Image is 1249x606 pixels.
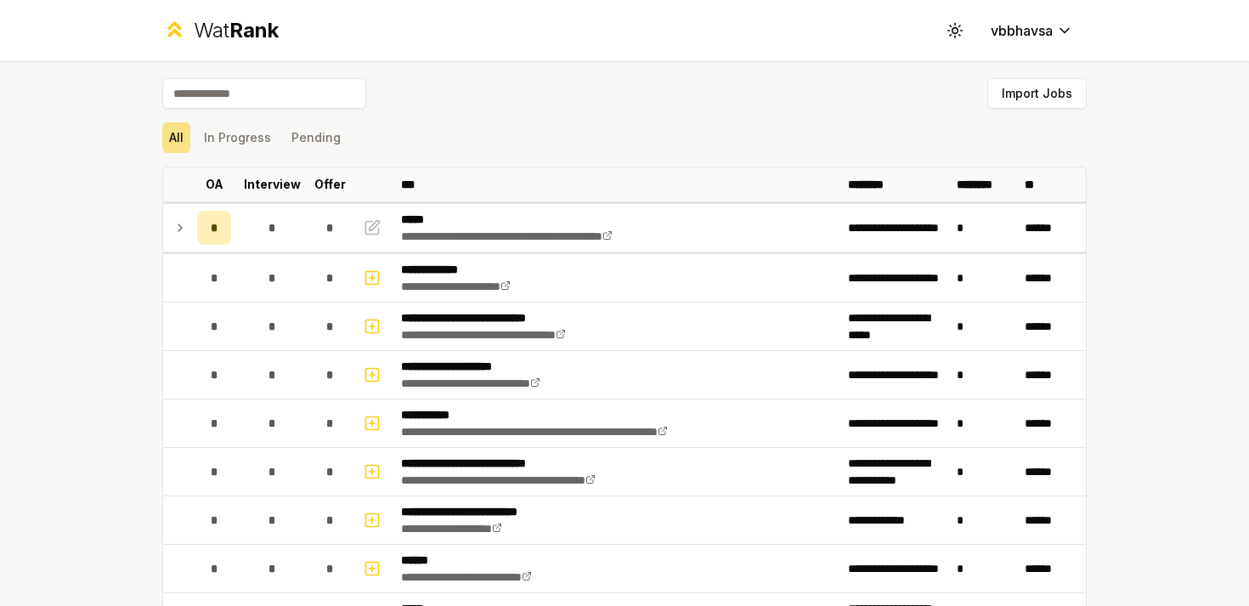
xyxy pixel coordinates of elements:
p: OA [206,176,223,193]
p: Offer [314,176,346,193]
button: In Progress [197,122,278,153]
p: Interview [244,176,301,193]
div: Wat [194,17,279,44]
span: Rank [229,18,279,42]
span: vbbhavsa [991,20,1053,41]
button: All [162,122,190,153]
button: Import Jobs [987,78,1087,109]
button: vbbhavsa [977,15,1087,46]
button: Pending [285,122,348,153]
a: WatRank [162,17,279,44]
